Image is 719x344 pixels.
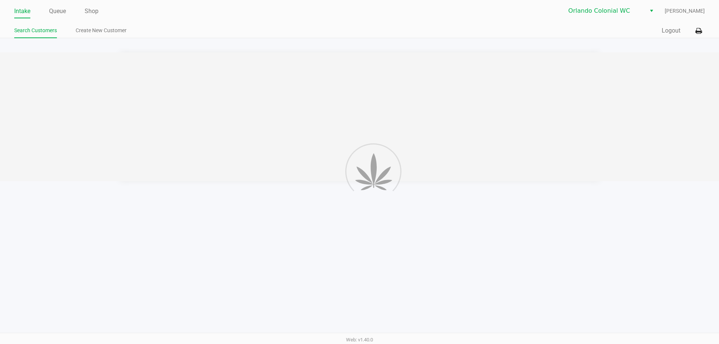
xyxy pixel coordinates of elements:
[665,7,705,15] span: [PERSON_NAME]
[346,337,373,343] span: Web: v1.40.0
[49,6,66,16] a: Queue
[76,26,127,35] a: Create New Customer
[14,6,30,16] a: Intake
[85,6,98,16] a: Shop
[568,6,641,15] span: Orlando Colonial WC
[14,26,57,35] a: Search Customers
[662,26,680,35] button: Logout
[646,4,657,18] button: Select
